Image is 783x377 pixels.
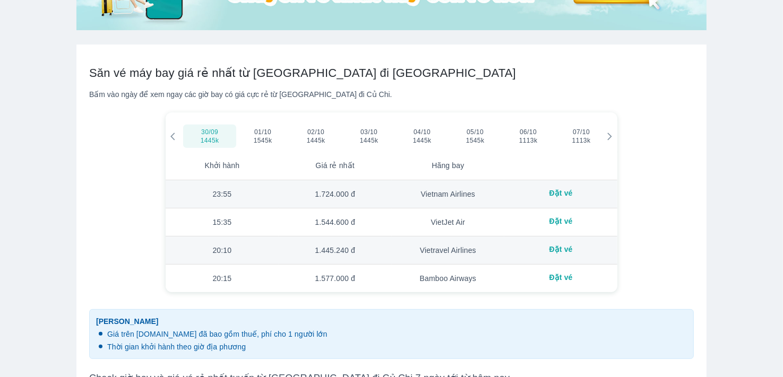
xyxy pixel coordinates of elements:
[513,217,609,225] div: Đặt vé
[107,329,687,339] p: Giá trên [DOMAIN_NAME] đã bao gồm thuế, phí cho 1 người lớn
[456,136,494,145] span: 1545k
[89,89,694,100] div: Bấm vào ngày để xem ngay các giờ bay có giá cực rẻ từ [GEOGRAPHIC_DATA] đi Củ Chi.
[96,316,687,327] span: [PERSON_NAME]
[244,136,281,145] span: 1545k
[400,273,496,284] div: Bamboo Airways
[201,128,218,136] span: 30/09
[562,136,600,145] span: 1113k
[573,128,590,136] span: 07/10
[166,152,279,180] th: Khởi hành
[400,189,496,199] div: Vietnam Airlines
[414,128,431,136] span: 04/10
[513,273,609,282] div: Đặt vé
[400,245,496,256] div: Vietravel Airlines
[279,152,392,180] th: Giá rẻ nhất
[467,128,484,136] span: 05/10
[307,128,324,136] span: 02/10
[279,265,392,292] td: 1.577.000 đ
[520,128,537,136] span: 06/10
[513,245,609,253] div: Đặt vé
[166,208,279,236] td: 15:35
[360,128,377,136] span: 03/10
[403,136,441,145] span: 1445k
[509,136,547,145] span: 1113k
[513,189,609,197] div: Đặt vé
[279,236,392,265] td: 1.445.240 đ
[166,152,617,292] table: simple table
[297,136,334,145] span: 1445k
[392,152,505,180] th: Hãng bay
[166,265,279,292] td: 20:15
[191,136,228,145] span: 1445k
[166,180,279,208] td: 23:55
[89,66,694,81] h2: Săn vé máy bay giá rẻ nhất từ [GEOGRAPHIC_DATA] đi [GEOGRAPHIC_DATA]
[279,208,392,236] td: 1.544.600 đ
[350,136,388,145] span: 1445k
[279,180,392,208] td: 1.724.000 đ
[400,217,496,227] div: VietJet Air
[254,128,271,136] span: 01/10
[166,236,279,265] td: 20:10
[107,341,687,352] p: Thời gian khởi hành theo giờ địa phương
